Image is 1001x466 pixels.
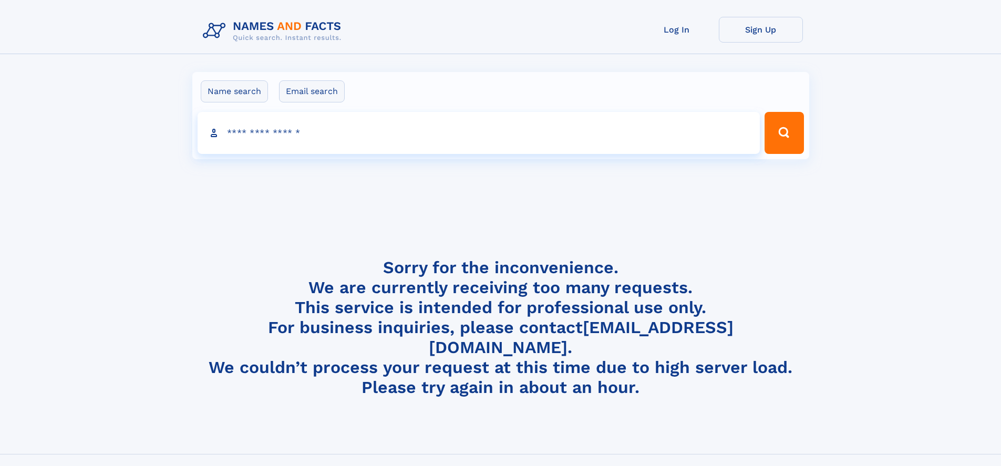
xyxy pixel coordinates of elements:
[765,112,803,154] button: Search Button
[279,80,345,102] label: Email search
[201,80,268,102] label: Name search
[719,17,803,43] a: Sign Up
[635,17,719,43] a: Log In
[198,112,760,154] input: search input
[199,257,803,398] h4: Sorry for the inconvenience. We are currently receiving too many requests. This service is intend...
[199,17,350,45] img: Logo Names and Facts
[429,317,734,357] a: [EMAIL_ADDRESS][DOMAIN_NAME]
